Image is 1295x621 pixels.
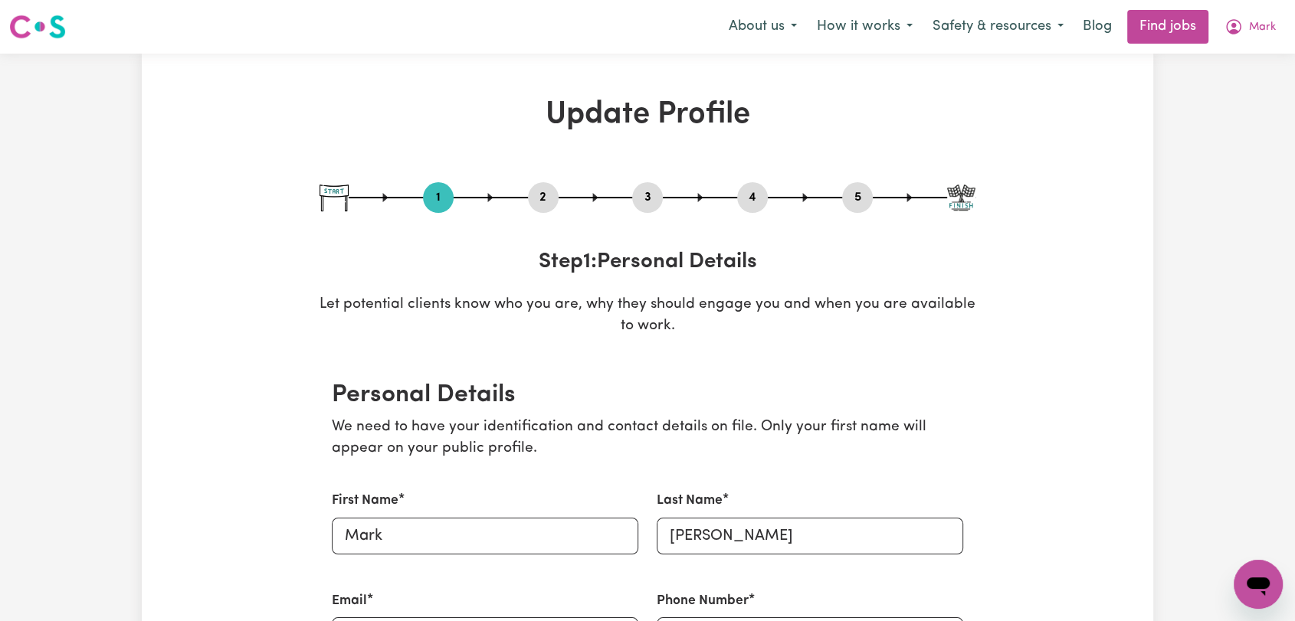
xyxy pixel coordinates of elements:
p: We need to have your identification and contact details on file. Only your first name will appear... [332,417,963,461]
a: Find jobs [1127,10,1208,44]
iframe: Button to launch messaging window [1234,560,1283,609]
h1: Update Profile [320,96,975,133]
button: Safety & resources [923,11,1074,43]
span: Mark [1249,19,1276,36]
button: Go to step 2 [528,188,559,208]
label: First Name [332,491,398,511]
button: About us [719,11,807,43]
button: Go to step 3 [632,188,663,208]
p: Let potential clients know who you are, why they should engage you and when you are available to ... [320,294,975,338]
button: My Account [1215,11,1286,43]
h3: Step 1 : Personal Details [320,250,975,276]
button: Go to step 5 [842,188,873,208]
h2: Personal Details [332,381,963,410]
label: Email [332,591,367,611]
button: Go to step 1 [423,188,454,208]
label: Last Name [657,491,723,511]
a: Blog [1074,10,1121,44]
img: Careseekers logo [9,13,66,41]
button: Go to step 4 [737,188,768,208]
label: Phone Number [657,591,749,611]
button: How it works [807,11,923,43]
a: Careseekers logo [9,9,66,44]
